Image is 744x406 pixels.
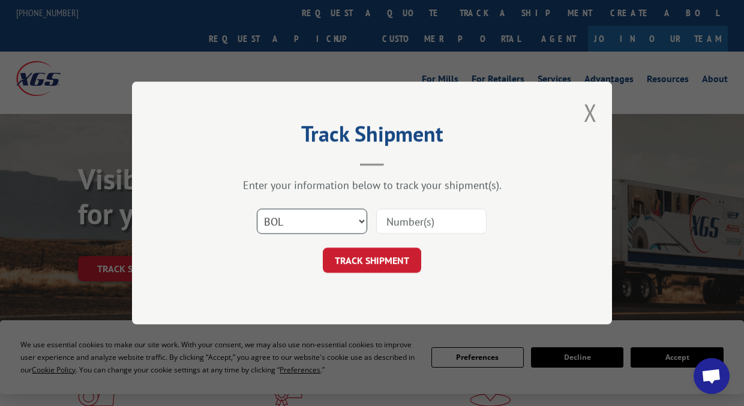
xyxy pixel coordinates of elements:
[192,178,552,192] div: Enter your information below to track your shipment(s).
[584,97,597,128] button: Close modal
[323,248,421,273] button: TRACK SHIPMENT
[192,125,552,148] h2: Track Shipment
[694,358,730,394] div: Open chat
[376,209,487,234] input: Number(s)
